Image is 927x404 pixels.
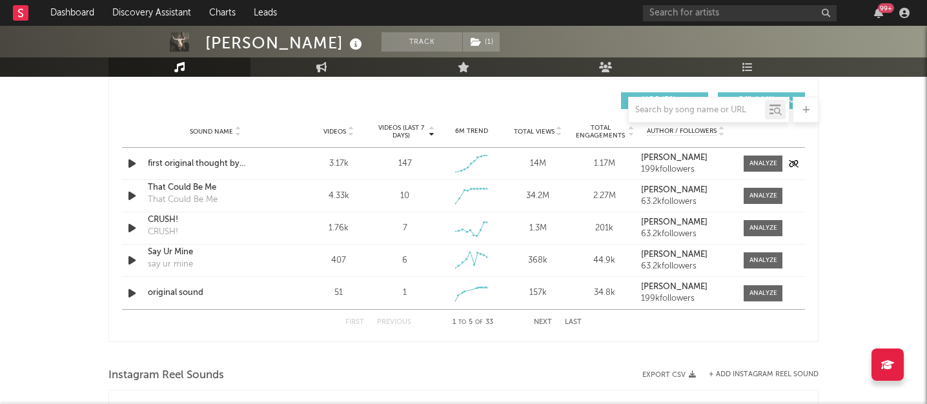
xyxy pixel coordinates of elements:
[377,319,411,326] button: Previous
[442,126,502,136] div: 6M Trend
[462,32,500,52] span: ( 1 )
[575,157,635,170] div: 1.17M
[402,254,407,267] div: 6
[642,371,696,379] button: Export CSV
[575,287,635,299] div: 34.8k
[309,190,369,203] div: 4.33k
[641,197,731,207] div: 63.2k followers
[475,319,483,325] span: of
[190,128,233,136] span: Sound Name
[148,214,283,227] a: CRUSH!
[400,190,409,203] div: 10
[437,315,508,330] div: 1 5 33
[629,105,765,116] input: Search by song name or URL
[398,157,412,170] div: 147
[696,371,819,378] div: + Add Instagram Reel Sound
[514,128,555,136] span: Total Views
[508,190,568,203] div: 34.2M
[641,262,731,271] div: 63.2k followers
[345,319,364,326] button: First
[641,186,708,194] strong: [PERSON_NAME]
[709,371,819,378] button: + Add Instagram Reel Sound
[375,124,427,139] span: Videos (last 7 days)
[458,319,466,325] span: to
[575,124,627,139] span: Total Engagements
[403,222,407,235] div: 7
[643,5,837,21] input: Search for artists
[148,246,283,259] a: Say Ur Mine
[148,287,283,299] a: original sound
[148,226,178,239] div: CRUSH!
[463,32,500,52] button: (1)
[641,154,708,162] strong: [PERSON_NAME]
[621,92,708,109] button: UGC(32)
[641,250,708,259] strong: [PERSON_NAME]
[309,287,369,299] div: 51
[148,181,283,194] a: That Could Be Me
[108,368,224,383] span: Instagram Reel Sounds
[534,319,552,326] button: Next
[641,230,731,239] div: 63.2k followers
[641,218,731,227] a: [PERSON_NAME]
[647,127,717,136] span: Author / Followers
[148,258,193,271] div: say ur mine
[148,194,218,207] div: That Could Be Me
[205,32,365,54] div: [PERSON_NAME]
[641,294,731,303] div: 199k followers
[575,254,635,267] div: 44.9k
[309,254,369,267] div: 407
[641,250,731,259] a: [PERSON_NAME]
[874,8,883,18] button: 99+
[508,157,568,170] div: 14M
[641,283,731,292] a: [PERSON_NAME]
[878,3,894,13] div: 99 +
[323,128,346,136] span: Videos
[508,254,568,267] div: 368k
[382,32,462,52] button: Track
[565,319,582,326] button: Last
[148,157,283,170] a: first original thought by [PERSON_NAME]
[508,222,568,235] div: 1.3M
[309,157,369,170] div: 3.17k
[403,287,407,299] div: 1
[641,154,731,163] a: [PERSON_NAME]
[575,190,635,203] div: 2.27M
[641,186,731,195] a: [PERSON_NAME]
[641,165,731,174] div: 199k followers
[641,218,708,227] strong: [PERSON_NAME]
[309,222,369,235] div: 1.76k
[508,287,568,299] div: 157k
[575,222,635,235] div: 201k
[718,92,805,109] button: Official(1)
[641,283,708,291] strong: [PERSON_NAME]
